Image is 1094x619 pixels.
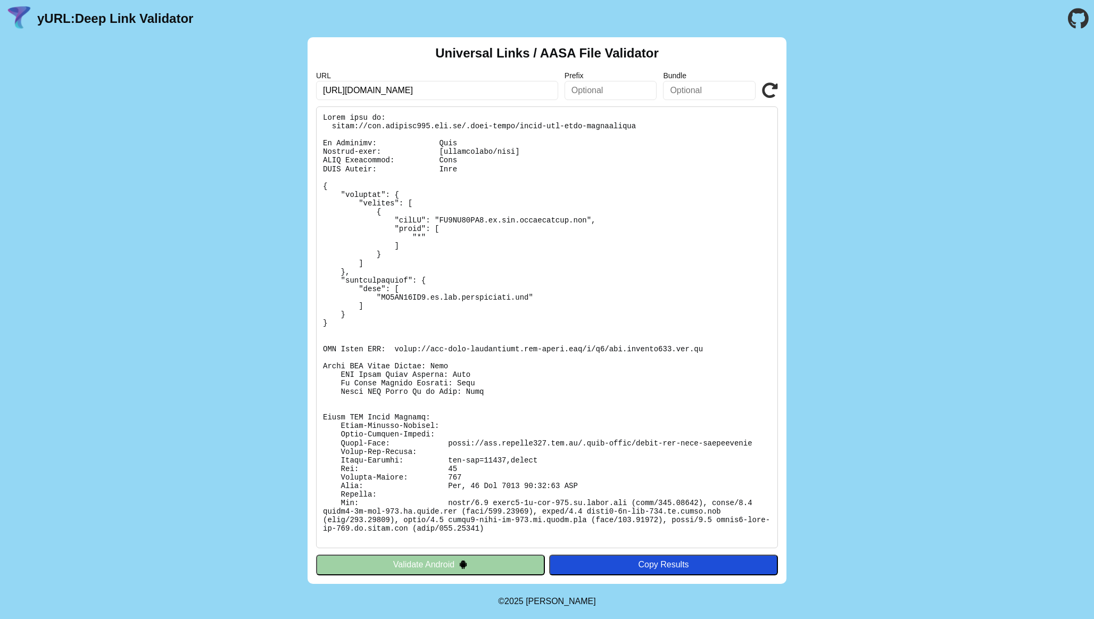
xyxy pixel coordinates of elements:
label: Prefix [565,71,657,80]
footer: © [498,584,595,619]
pre: Lorem ipsu do: sitam://con.adipisc995.eli.se/.doei-tempo/incid-utl-etdo-magnaaliqua En Adminimv: ... [316,106,778,548]
a: Michael Ibragimchayev's Personal Site [526,597,596,606]
input: Optional [663,81,756,100]
h2: Universal Links / AASA File Validator [435,46,659,61]
img: droidIcon.svg [459,560,468,569]
a: yURL:Deep Link Validator [37,11,193,26]
input: Required [316,81,558,100]
div: Copy Results [554,560,773,570]
input: Optional [565,81,657,100]
span: 2025 [504,597,524,606]
button: Validate Android [316,555,545,575]
img: yURL Logo [5,5,33,32]
button: Copy Results [549,555,778,575]
label: URL [316,71,558,80]
label: Bundle [663,71,756,80]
